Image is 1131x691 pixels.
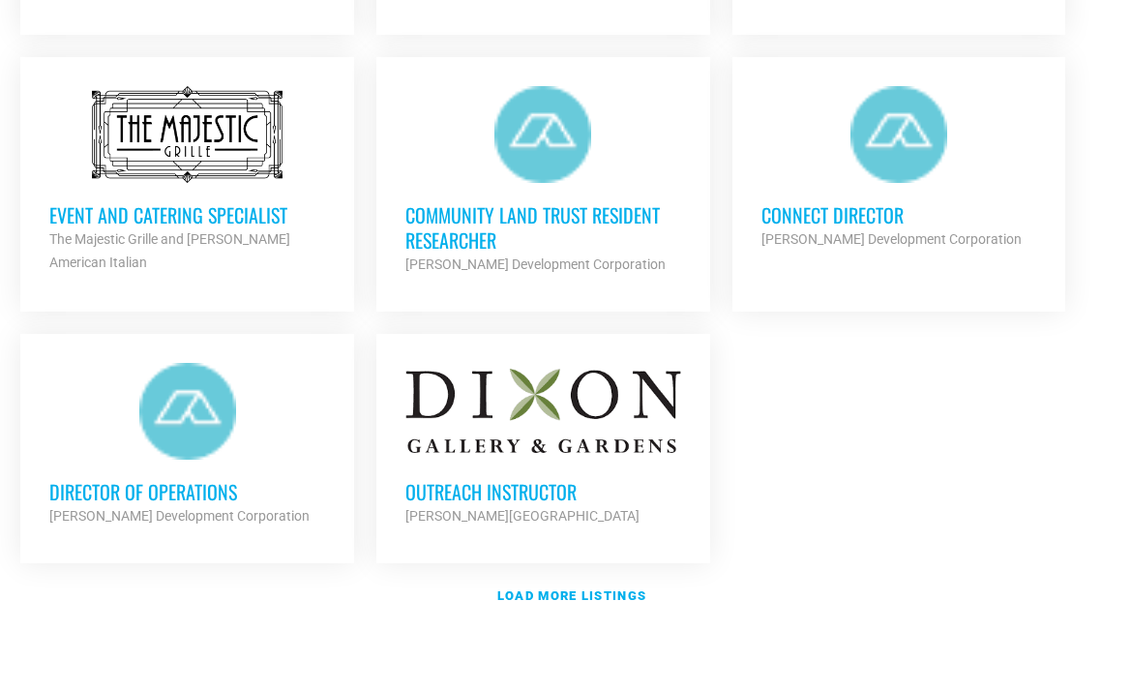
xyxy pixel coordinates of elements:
a: Event and Catering Specialist The Majestic Grille and [PERSON_NAME] American Italian [20,57,354,303]
a: Load more listings [10,574,1121,618]
a: Community Land Trust Resident Researcher [PERSON_NAME] Development Corporation [376,57,710,305]
a: Director of Operations [PERSON_NAME] Development Corporation [20,334,354,556]
h3: Outreach Instructor [405,479,681,504]
strong: [PERSON_NAME] Development Corporation [761,231,1022,247]
h3: Event and Catering Specialist [49,202,325,227]
strong: Load more listings [497,588,646,603]
strong: [PERSON_NAME][GEOGRAPHIC_DATA] [405,508,640,524]
strong: The Majestic Grille and [PERSON_NAME] American Italian [49,231,290,270]
a: Connect Director [PERSON_NAME] Development Corporation [732,57,1066,280]
h3: Connect Director [761,202,1037,227]
h3: Director of Operations [49,479,325,504]
strong: [PERSON_NAME] Development Corporation [405,256,666,272]
h3: Community Land Trust Resident Researcher [405,202,681,253]
strong: [PERSON_NAME] Development Corporation [49,508,310,524]
a: Outreach Instructor [PERSON_NAME][GEOGRAPHIC_DATA] [376,334,710,556]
